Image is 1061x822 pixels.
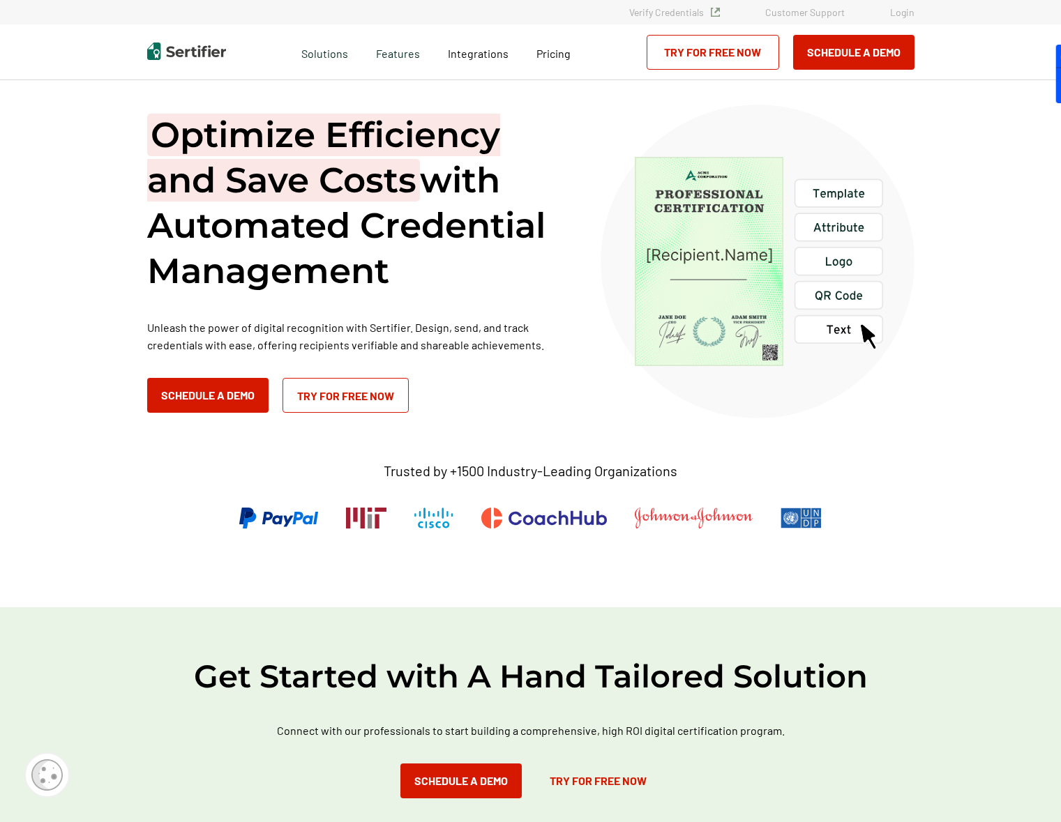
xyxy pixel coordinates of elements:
g: Text [827,325,850,334]
a: Try for Free Now [536,763,661,798]
a: Integrations [448,43,509,61]
a: Try for Free Now [647,35,779,70]
img: UNDP [781,508,822,528]
p: Trusted by +1500 Industry-Leading Organizations [384,462,677,480]
button: Schedule a Demo [400,763,522,798]
img: Cookie Popup Icon [31,759,63,791]
button: Schedule a Demo [147,378,269,413]
span: Solutions [301,43,348,61]
span: Integrations [448,47,509,60]
h2: Get Started with A Hand Tailored Solution [112,656,949,697]
iframe: Chat Widget [991,755,1061,822]
a: Pricing [536,43,571,61]
p: Unleash the power of digital recognition with Sertifier. Design, send, and track credentials with... [147,319,566,353]
span: Pricing [536,47,571,60]
img: Massachusetts Institute of Technology [346,508,386,528]
img: CoachHub [481,508,607,528]
h1: with Automated Credential Management [147,112,566,294]
g: Template [813,189,864,200]
a: Customer Support [765,6,845,18]
span: Optimize Efficiency and Save Costs [147,114,500,201]
button: Schedule a Demo [793,35,915,70]
img: Cisco [414,508,453,528]
img: PayPal [239,508,318,528]
span: Features [376,43,420,61]
a: Try for Free Now [283,378,409,413]
a: Login [890,6,915,18]
p: Connect with our professionals to start building a comprehensive, high ROI digital certification ... [238,722,824,739]
img: Johnson & Johnson [635,508,752,528]
img: Verified [711,8,720,17]
img: Sertifier | Digital Credentialing Platform [147,43,226,60]
a: Verify Credentials [629,6,720,18]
